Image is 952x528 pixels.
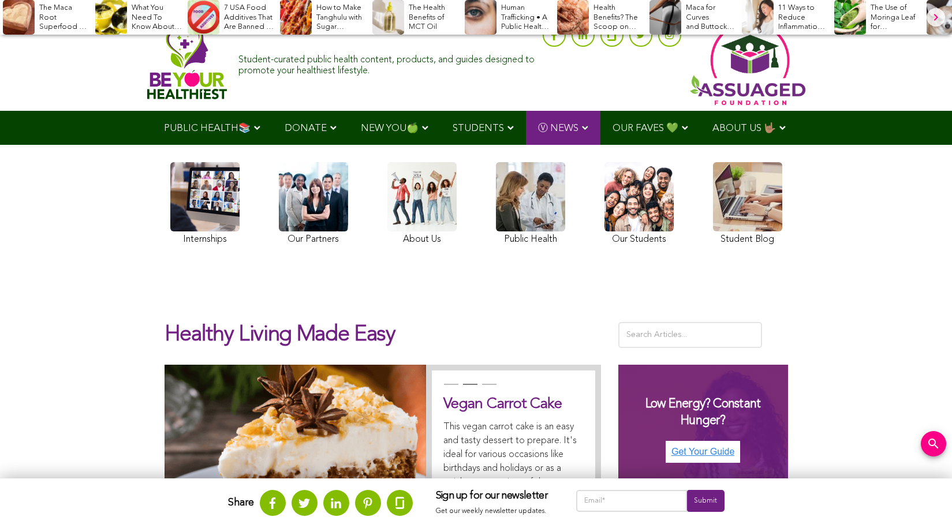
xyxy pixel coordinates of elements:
strong: Share [228,497,254,508]
input: Email* [576,490,688,512]
input: Submit [687,490,724,512]
div: Navigation Menu [147,111,805,145]
p: This vegan carrot cake is an easy and tasty dessert to prepare. It's ideal for various occasions ... [443,420,583,489]
iframe: Chat Widget [894,473,952,528]
span: PUBLIC HEALTH📚 [164,123,251,133]
img: glassdoor.svg [395,497,404,509]
h2: Vegan Carrot Cake [443,394,583,414]
span: OUR FAVES 💚 [613,123,678,133]
button: 2 of 3 [463,384,475,395]
img: Get Your Guide [666,441,740,463]
button: 3 of 3 [482,384,494,395]
button: 1 of 3 [444,384,456,395]
h1: Healthy Living Made Easy [165,322,601,359]
span: NEW YOU🍏 [361,123,419,133]
div: Student-curated public health content, products, and guides designed to promote your healthiest l... [238,49,536,77]
img: glassdoor [607,29,615,41]
h3: Low Energy? Constant Hunger? [630,396,776,429]
img: Assuaged [147,26,227,99]
h3: Sign up for our newsletter [436,490,553,503]
span: Ⓥ NEWS [538,123,578,133]
p: Get our weekly newsletter updates. [436,505,553,518]
img: Assuaged App [690,21,805,105]
span: ABOUT US 🤟🏽 [712,123,776,133]
span: STUDENTS [453,123,504,133]
span: DONATE [285,123,327,133]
